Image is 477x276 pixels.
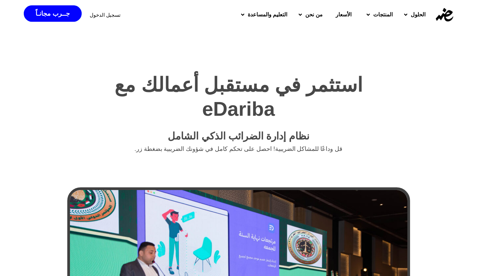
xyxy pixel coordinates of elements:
h2: استثمر في مستقبل أعمالك مع eDariba [76,73,401,121]
a: الأسعار [327,6,360,23]
span: المنتجات [373,11,393,19]
span: الأسعار [336,11,351,19]
a: جــرب مجانـاً [24,5,81,22]
p: قل وداعًا للمشاكل الضريبية! احصل على تحكم كامل في شؤونك الضريبية بضغطة زر. [26,143,451,155]
span: التعليم والمساعدة [248,11,287,19]
h4: نظام إدارة الضرائب الذكي الشامل [26,131,451,141]
span: جــرب مجانـاً [35,10,70,17]
img: eDariba [436,8,453,21]
span: الحلول [411,11,425,19]
a: من نحن [292,6,327,23]
a: الحلول [397,6,430,23]
a: التعليم والمساعدة [234,6,292,23]
a: المنتجات [360,6,397,23]
span: من نحن [305,11,322,19]
a: تسجيل الدخول [90,12,121,17]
